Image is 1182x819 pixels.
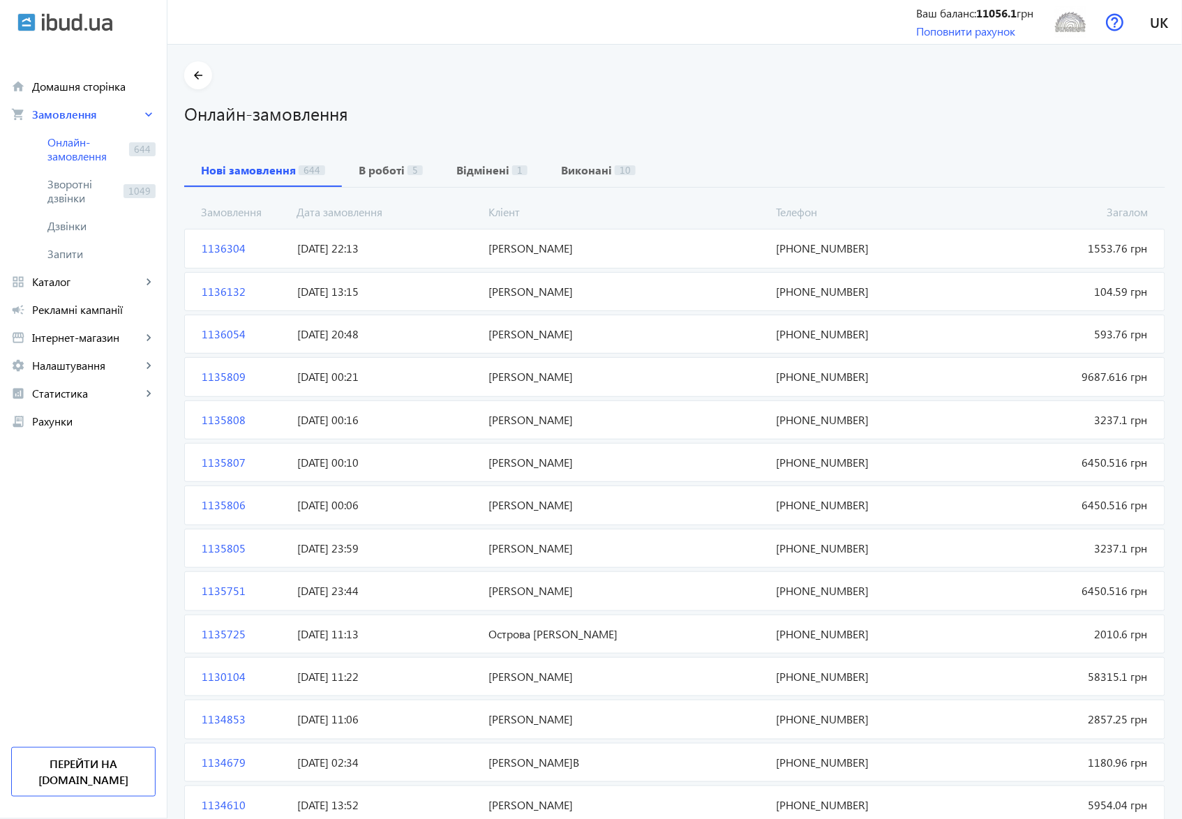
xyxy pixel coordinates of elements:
[770,626,962,642] span: [PHONE_NUMBER]
[142,275,156,289] mat-icon: keyboard_arrow_right
[359,165,405,176] b: В роботі
[1055,6,1086,38] img: 5f43c4b089f085850-Sunrise_Ltd.jpg
[11,359,25,373] mat-icon: settings
[962,583,1153,599] span: 6450.516 грн
[196,755,292,770] span: 1134679
[770,797,962,813] span: [PHONE_NUMBER]
[142,331,156,345] mat-icon: keyboard_arrow_right
[484,241,771,256] span: [PERSON_NAME]
[962,626,1153,642] span: 2010.6 грн
[962,669,1153,684] span: 58315.1 грн
[196,583,292,599] span: 1135751
[962,326,1153,342] span: 593.76 грн
[32,80,156,93] span: Домашня сторінка
[1151,13,1169,31] span: uk
[483,204,770,220] span: Кліент
[142,359,156,373] mat-icon: keyboard_arrow_right
[484,497,771,513] span: [PERSON_NAME]
[615,165,636,175] span: 10
[770,669,962,684] span: [PHONE_NUMBER]
[484,797,771,813] span: [PERSON_NAME]
[962,541,1153,556] span: 3237.1 грн
[292,669,483,684] span: [DATE] 11:22
[47,135,124,163] span: Онлайн-замовлення
[962,241,1153,256] span: 1553.76 грн
[292,712,483,727] span: [DATE] 11:06
[484,369,771,384] span: [PERSON_NAME]
[770,369,962,384] span: [PHONE_NUMBER]
[770,204,962,220] span: Телефон
[292,797,483,813] span: [DATE] 13:52
[201,165,296,176] b: Нові замовлення
[47,219,156,233] span: Дзвінки
[184,101,1165,126] h1: Онлайн-замовлення
[292,583,483,599] span: [DATE] 23:44
[32,275,142,289] span: Каталог
[484,626,771,642] span: Острова [PERSON_NAME]
[11,275,25,289] mat-icon: grid_view
[32,303,156,317] span: Рекламні кампанії
[292,284,483,299] span: [DATE] 13:15
[770,712,962,727] span: [PHONE_NUMBER]
[917,6,1034,21] div: Ваш баланс: грн
[292,626,483,642] span: [DATE] 11:13
[11,386,25,400] mat-icon: analytics
[142,107,156,121] mat-icon: keyboard_arrow_right
[299,165,325,175] span: 644
[11,331,25,345] mat-icon: storefront
[196,284,292,299] span: 1136132
[512,165,528,175] span: 1
[962,755,1153,770] span: 1180.96 грн
[292,455,483,470] span: [DATE] 00:10
[484,326,771,342] span: [PERSON_NAME]
[47,247,156,261] span: Запити
[11,414,25,428] mat-icon: receipt_long
[196,626,292,642] span: 1135725
[484,755,771,770] span: [PERSON_NAME]В
[977,6,1017,20] b: 11056.1
[770,455,962,470] span: [PHONE_NUMBER]
[292,241,483,256] span: [DATE] 22:13
[962,284,1153,299] span: 104.59 грн
[770,755,962,770] span: [PHONE_NUMBER]
[770,326,962,342] span: [PHONE_NUMBER]
[196,497,292,513] span: 1135806
[47,177,118,205] span: Зворотні дзвінки
[196,326,292,342] span: 1136054
[195,204,291,220] span: Замовлення
[11,303,25,317] mat-icon: campaign
[561,165,612,176] b: Виконані
[196,455,292,470] span: 1135807
[32,359,142,373] span: Налаштування
[142,386,156,400] mat-icon: keyboard_arrow_right
[292,369,483,384] span: [DATE] 00:21
[291,204,483,220] span: Дата замовлення
[484,412,771,428] span: [PERSON_NAME]
[32,386,142,400] span: Статистика
[190,67,207,84] mat-icon: arrow_back
[11,747,156,797] a: Перейти на [DOMAIN_NAME]
[196,369,292,384] span: 1135809
[962,204,1154,220] span: Загалом
[32,414,156,428] span: Рахунки
[196,241,292,256] span: 1136304
[456,165,509,176] b: Відмінені
[770,412,962,428] span: [PHONE_NUMBER]
[1106,13,1124,31] img: help.svg
[962,497,1153,513] span: 6450.516 грн
[32,331,142,345] span: Інтернет-магазин
[124,184,156,198] span: 1049
[962,412,1153,428] span: 3237.1 грн
[292,326,483,342] span: [DATE] 20:48
[42,13,112,31] img: ibud_text.svg
[962,712,1153,727] span: 2857.25 грн
[770,541,962,556] span: [PHONE_NUMBER]
[292,497,483,513] span: [DATE] 00:06
[484,284,771,299] span: [PERSON_NAME]
[32,107,142,121] span: Замовлення
[962,797,1153,813] span: 5954.04 грн
[196,712,292,727] span: 1134853
[770,583,962,599] span: [PHONE_NUMBER]
[962,455,1153,470] span: 6450.516 грн
[484,541,771,556] span: [PERSON_NAME]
